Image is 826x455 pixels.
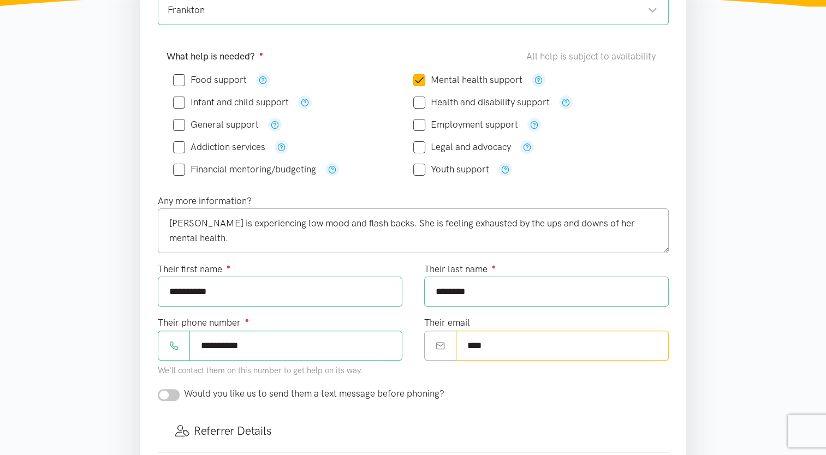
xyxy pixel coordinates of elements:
[158,262,231,277] label: Their first name
[173,75,247,85] label: Food support
[424,262,496,277] label: Their last name
[413,98,550,107] label: Health and disability support
[173,120,259,129] label: General support
[158,366,363,375] small: We'll contact them on this number to get help on its way.
[413,75,522,85] label: Mental health support
[158,315,249,330] label: Their phone number
[168,3,657,17] div: Frankton
[413,142,511,152] label: Legal and advocacy
[492,262,496,271] sup: ●
[158,194,252,208] label: Any more information?
[167,49,264,64] label: What help is needed?
[424,315,470,330] label: Their email
[184,388,444,399] span: Would you like us to send them a text message before phoning?
[245,316,249,324] sup: ●
[175,423,651,439] h3: Referrer Details
[456,331,669,361] input: Email
[173,165,316,174] label: Financial mentoring/budgeting
[227,262,231,271] sup: ●
[526,49,660,64] div: All help is subject to availability
[173,142,265,152] label: Addiction services
[259,50,264,58] sup: ●
[413,165,489,174] label: Youth support
[189,331,402,361] input: Phone number
[173,98,289,107] label: Infant and child support
[413,120,518,129] label: Employment support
